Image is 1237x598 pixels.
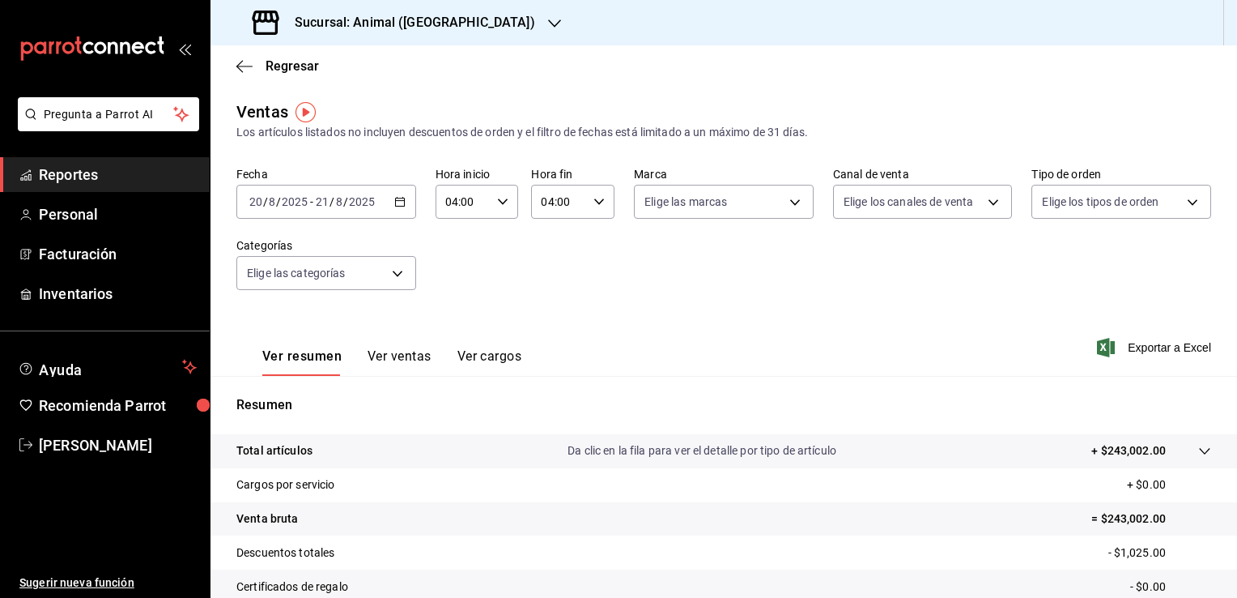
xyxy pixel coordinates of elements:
[1091,442,1166,459] p: + $243,002.00
[833,169,1013,180] label: Canal de venta
[236,510,298,528] p: Venta bruta
[368,348,431,376] button: Ver ventas
[266,58,319,74] span: Regresar
[276,195,281,208] span: /
[19,575,197,592] span: Sugerir nueva función
[295,102,316,122] img: Tooltip marker
[1031,169,1211,180] label: Tipo de orden
[343,195,348,208] span: /
[1042,194,1158,210] span: Elige los tipos de orden
[39,395,197,416] span: Recomienda Parrot
[236,579,348,596] p: Certificados de regalo
[236,124,1211,141] div: Los artículos listados no incluyen descuentos de orden y el filtro de fechas está limitado a un m...
[282,13,535,32] h3: Sucursal: Animal ([GEOGRAPHIC_DATA])
[335,195,343,208] input: --
[39,243,197,265] span: Facturación
[1100,338,1211,357] button: Exportar a Excel
[39,357,176,377] span: Ayuda
[178,42,191,55] button: open_drawer_menu
[39,283,197,305] span: Inventarios
[262,348,521,376] div: navigation tabs
[531,169,614,180] label: Hora fin
[457,348,522,376] button: Ver cargos
[263,195,268,208] span: /
[348,195,376,208] input: ----
[236,240,416,251] label: Categorías
[39,434,197,456] span: [PERSON_NAME]
[236,442,312,459] p: Total artículos
[436,169,519,180] label: Hora inicio
[844,194,973,210] span: Elige los canales de venta
[236,545,334,562] p: Descuentos totales
[236,100,288,124] div: Ventas
[644,194,727,210] span: Elige las marcas
[249,195,263,208] input: --
[1091,510,1211,528] p: = $243,002.00
[567,442,836,459] p: Da clic en la fila para ver el detalle por tipo de artículo
[11,117,199,135] a: Pregunta a Parrot AI
[39,203,197,225] span: Personal
[634,169,814,180] label: Marca
[1127,476,1211,493] p: + $0.00
[236,395,1211,415] p: Resumen
[315,195,329,208] input: --
[39,164,197,186] span: Reportes
[236,169,416,180] label: Fecha
[268,195,276,208] input: --
[1108,545,1211,562] p: - $1,025.00
[1130,579,1211,596] p: - $0.00
[281,195,308,208] input: ----
[18,97,199,131] button: Pregunta a Parrot AI
[236,476,335,493] p: Cargos por servicio
[329,195,334,208] span: /
[262,348,342,376] button: Ver resumen
[247,265,346,281] span: Elige las categorías
[44,106,174,123] span: Pregunta a Parrot AI
[310,195,313,208] span: -
[236,58,319,74] button: Regresar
